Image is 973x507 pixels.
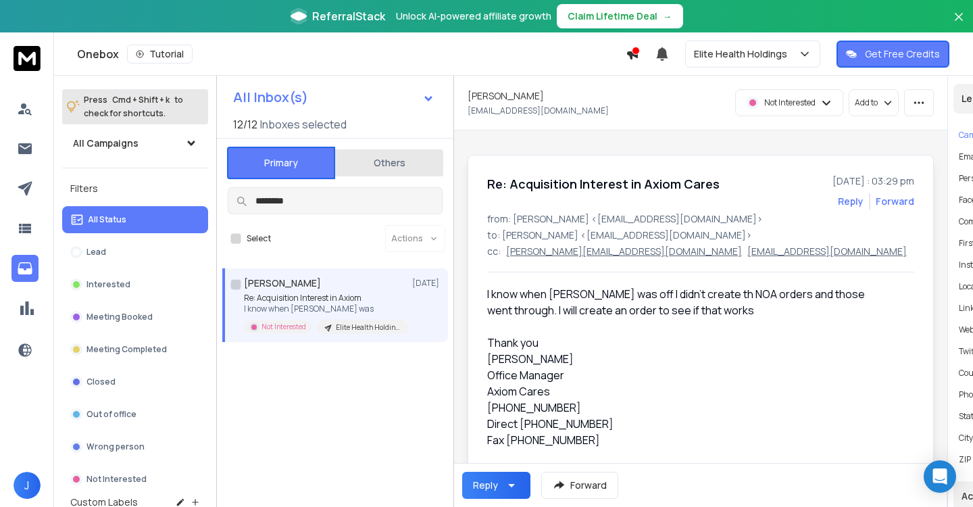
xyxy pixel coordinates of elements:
p: Elite Health Holdings - Home Care [336,322,401,333]
p: Meeting Completed [86,344,167,355]
p: Get Free Credits [865,47,940,61]
button: Interested [62,271,208,298]
p: I know when [PERSON_NAME] was [244,304,406,314]
button: All Campaigns [62,130,208,157]
button: Forward [541,472,618,499]
button: J [14,472,41,499]
p: All Status [88,214,126,225]
div: Onebox [77,45,626,64]
button: Others [335,148,443,178]
p: [EMAIL_ADDRESS][DOMAIN_NAME] [747,245,907,258]
h1: Re: Acquisition Interest in Axiom Cares [487,174,720,193]
p: Re: Acquisition Interest in Axiom [244,293,406,304]
h3: Filters [62,179,208,198]
span: → [663,9,672,23]
h1: [PERSON_NAME] [244,276,321,290]
button: Get Free Credits [837,41,949,68]
button: Meeting Completed [62,336,208,363]
button: Out of office [62,401,208,428]
h1: All Campaigns [73,137,139,150]
p: Wrong person [86,441,145,452]
span: Cmd + Shift + k [110,92,172,107]
h3: Inboxes selected [260,116,347,132]
p: [DATE] [412,278,443,289]
p: Elite Health Holdings [694,47,793,61]
div: [PHONE_NUMBER] [487,400,882,416]
p: City [959,433,973,443]
p: Press to check for shortcuts. [84,93,183,120]
p: Add to [855,97,878,108]
button: Wrong person [62,433,208,460]
div: Open Intercom Messenger [924,460,956,493]
button: All Status [62,206,208,233]
p: Lead [86,247,106,258]
h1: All Inbox(s) [233,91,308,104]
p: Unlock AI-powered affiliate growth [396,9,551,23]
h1: [PERSON_NAME] [468,89,544,103]
p: Not Interested [261,322,306,332]
button: Lead [62,239,208,266]
button: Reply [462,472,530,499]
span: 12 / 12 [233,116,257,132]
p: Meeting Booked [86,312,153,322]
button: Meeting Booked [62,304,208,331]
span: ReferralStack [312,8,385,24]
p: Not Interested [764,97,816,108]
p: [EMAIL_ADDRESS][DOMAIN_NAME] [468,105,609,116]
p: Closed [86,377,116,387]
div: Fax [PHONE_NUMBER] [487,432,882,448]
button: Not Interested [62,466,208,493]
p: Interested [86,279,130,290]
p: cc: [487,245,501,258]
p: [DATE] : 03:29 pm [832,174,914,188]
div: Forward [876,195,914,208]
p: to: [PERSON_NAME] <[EMAIL_ADDRESS][DOMAIN_NAME]> [487,228,914,242]
label: Select [247,233,271,244]
button: Reply [838,195,864,208]
p: from: [PERSON_NAME] <[EMAIL_ADDRESS][DOMAIN_NAME]> [487,212,914,226]
p: [PERSON_NAME][EMAIL_ADDRESS][DOMAIN_NAME] [506,245,742,258]
div: Reply [473,479,498,492]
button: Close banner [950,8,968,41]
div: Office Manager [487,367,882,383]
button: All Inbox(s) [222,84,445,111]
div: Axiom Cares [487,383,882,400]
p: Not Interested [86,474,147,485]
button: Claim Lifetime Deal→ [557,4,683,28]
div: Direct [PHONE_NUMBER] [487,416,882,432]
button: Primary [227,147,335,179]
div: [PERSON_NAME] [487,351,882,448]
button: Tutorial [127,45,193,64]
p: ZIP [959,454,971,465]
button: Closed [62,368,208,395]
p: Out of office [86,409,136,420]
